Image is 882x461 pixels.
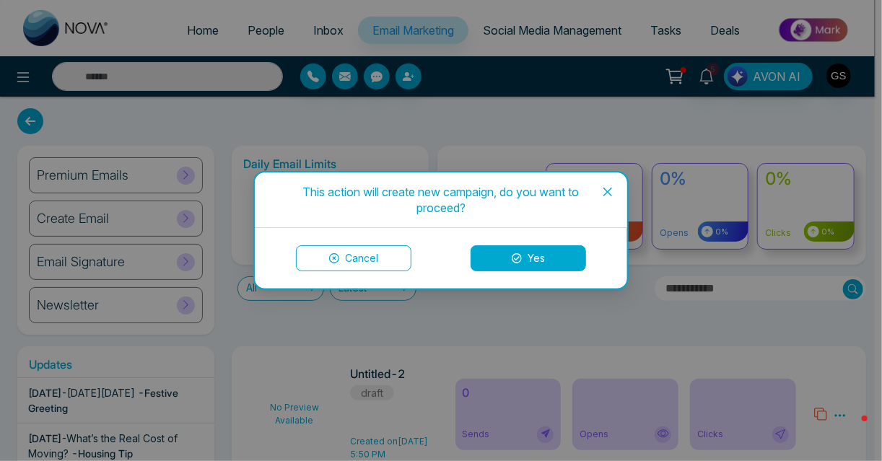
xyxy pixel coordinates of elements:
[833,412,868,447] iframe: Intercom live chat
[471,245,586,271] button: Yes
[588,172,627,211] button: Close
[602,186,614,198] span: close
[272,184,610,216] div: This action will create new campaign, do you want to proceed?
[296,245,411,271] button: Cancel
